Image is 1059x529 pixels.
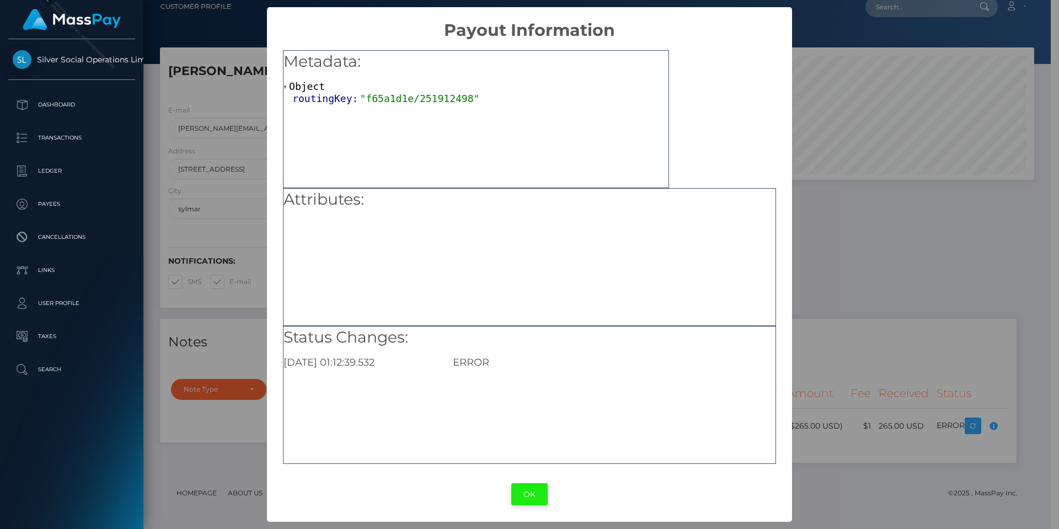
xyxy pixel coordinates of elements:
[267,7,791,40] h2: Payout Information
[292,93,360,104] span: routingKey:
[511,483,548,506] button: OK
[13,361,131,378] p: Search
[13,196,131,212] p: Payees
[13,163,131,179] p: Ledger
[13,130,131,146] p: Transactions
[13,229,131,245] p: Cancellations
[23,9,121,30] img: MassPay Logo
[445,356,783,368] div: ERROR
[13,328,131,345] p: Taxes
[275,356,445,368] div: [DATE] 01:12:39.532
[13,295,131,312] p: User Profile
[13,262,131,279] p: Links
[13,97,131,113] p: Dashboard
[8,55,135,65] span: Silver Social Operations Limited
[284,327,775,349] h5: Status Changes:
[360,93,480,104] span: "f65a1d1e/251912498"
[284,189,775,211] h5: Attributes:
[284,51,668,73] h5: Metadata:
[13,50,31,69] img: Silver Social Operations Limited
[289,81,325,92] span: Object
